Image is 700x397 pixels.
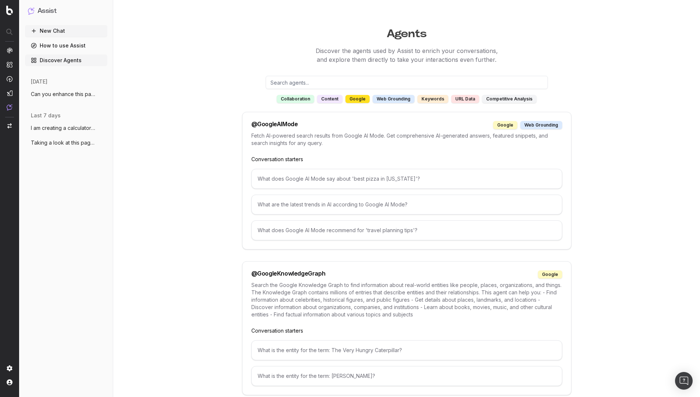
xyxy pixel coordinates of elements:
a: Discover Agents [25,54,107,66]
div: web grounding [520,121,562,129]
div: google [538,270,562,279]
p: Conversation starters [251,156,562,163]
div: keywords [417,95,448,103]
button: Taking a look at this page: [URL]. [25,137,107,149]
p: Conversation starters [251,327,562,334]
div: web grounding [373,95,414,103]
img: Setting [7,365,12,371]
a: How to use Assist [25,40,107,52]
div: What does Google AI Mode recommend for 'travel planning tips'? [251,220,562,240]
button: New Chat [25,25,107,37]
div: google [345,95,370,103]
div: URL data [451,95,479,103]
p: Discover the agents used by Assist to enrich your conversations, and explore them directly to tak... [125,46,689,64]
span: Can you enhance this page for better rea [31,91,96,98]
input: Search agents... [266,76,548,89]
img: Assist [28,7,35,14]
img: Studio [7,90,12,96]
img: Analytics [7,47,12,53]
div: competitive analysis [482,95,536,103]
img: Assist [7,104,12,110]
p: Fetch AI-powered search results from Google AI Mode. Get comprehensive AI-generated answers, feat... [251,132,562,147]
div: collaboration [277,95,314,103]
div: content [317,95,342,103]
div: @ GoogleKnowledgeGraph [251,270,326,279]
div: What is the entity for the term: The Very Hungry Caterpillar? [251,340,562,360]
div: What does Google AI Mode say about 'best pizza in [US_STATE]'? [251,169,562,189]
button: Can you enhance this page for better rea [25,88,107,100]
img: Activation [7,76,12,82]
button: Assist [28,6,104,16]
img: Intelligence [7,61,12,68]
span: Taking a look at this page: [URL]. [31,139,96,146]
button: I am creating a calculator page that wil [25,122,107,134]
span: I am creating a calculator page that wil [31,124,96,132]
span: last 7 days [31,112,61,119]
div: @ GoogleAIMode [251,121,298,129]
p: Search the Google Knowledge Graph to find information about real-world entities like people, plac... [251,281,562,318]
div: Open Intercom Messenger [675,372,693,390]
img: Switch project [7,123,12,128]
div: What are the latest trends in AI according to Google AI Mode? [251,195,562,215]
span: [DATE] [31,78,47,85]
img: Botify logo [6,6,13,15]
h1: Assist [37,6,57,16]
div: google [493,121,517,129]
h1: Agents [125,24,689,40]
div: What is the entity for the term: [PERSON_NAME]? [251,366,562,386]
img: My account [7,379,12,385]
